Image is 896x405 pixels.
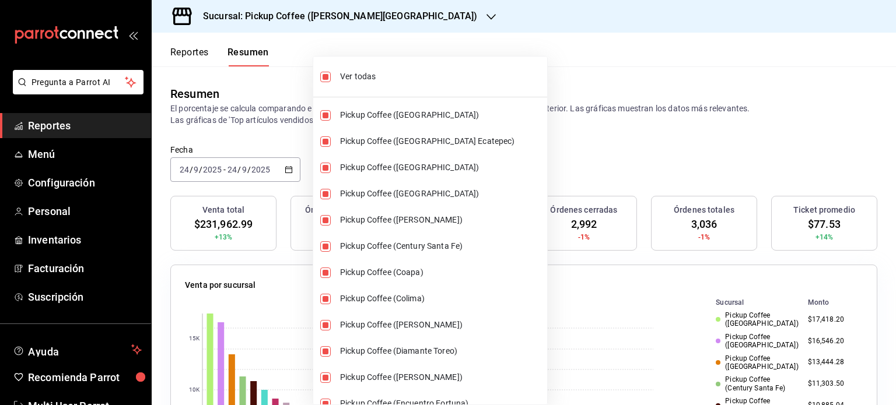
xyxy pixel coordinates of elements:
[340,188,542,200] span: Pickup Coffee ([GEOGRAPHIC_DATA])
[340,240,542,252] span: Pickup Coffee (Century Santa Fe)
[340,214,542,226] span: Pickup Coffee ([PERSON_NAME])
[340,109,542,121] span: Pickup Coffee ([GEOGRAPHIC_DATA])
[340,71,542,83] span: Ver todas
[340,319,542,331] span: Pickup Coffee ([PERSON_NAME])
[340,161,542,174] span: Pickup Coffee ([GEOGRAPHIC_DATA])
[340,345,542,357] span: Pickup Coffee (Diamante Toreo)
[340,135,542,147] span: Pickup Coffee ([GEOGRAPHIC_DATA] Ecatepec)
[340,266,542,279] span: Pickup Coffee (Coapa)
[340,371,542,383] span: Pickup Coffee ([PERSON_NAME])
[340,293,542,305] span: Pickup Coffee (Colima)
